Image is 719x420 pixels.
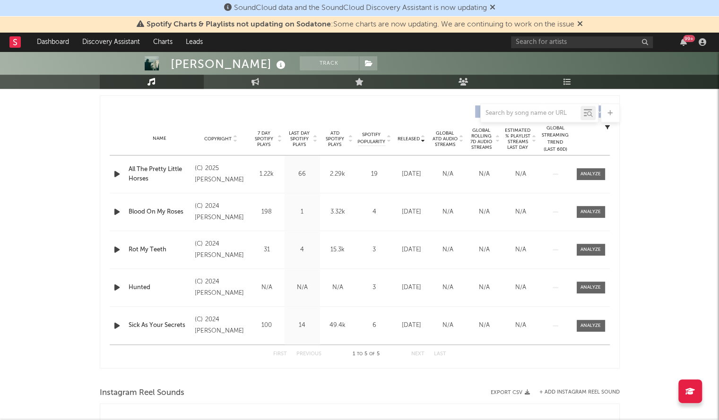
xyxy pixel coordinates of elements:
div: 3.32k [322,207,353,217]
span: Released [398,136,420,142]
span: Last Day Spotify Plays [287,130,312,147]
div: (C) 2024 [PERSON_NAME] [195,201,246,223]
button: Previous [296,351,321,357]
div: N/A [251,283,282,292]
span: Dismiss [490,4,495,12]
div: 15.3k [322,245,353,255]
button: Track [300,56,359,70]
button: Next [411,351,424,357]
a: Leads [179,33,209,51]
div: 66 [287,170,318,179]
span: Spotify Popularity [357,131,385,146]
div: + Add Instagram Reel Sound [530,390,620,395]
a: Blood On My Roses [129,207,191,217]
div: N/A [432,207,464,217]
span: to [357,352,363,356]
div: 19 [358,170,391,179]
span: Copyright [204,136,232,142]
div: 1.22k [251,170,282,179]
div: N/A [432,321,464,330]
div: 4 [358,207,391,217]
span: Global Rolling 7D Audio Streams [468,128,494,150]
div: N/A [432,283,464,292]
div: N/A [505,245,537,255]
span: Global ATD Audio Streams [432,130,458,147]
div: N/A [505,207,537,217]
button: Export CSV [491,390,530,395]
div: 100 [251,321,282,330]
a: Sick As Your Secrets [129,321,191,330]
div: 2.29k [322,170,353,179]
a: Discovery Assistant [76,33,147,51]
a: Charts [147,33,179,51]
div: (C) 2024 [PERSON_NAME] [195,314,246,337]
span: 7 Day Spotify Plays [251,130,277,147]
div: N/A [468,170,500,179]
div: [DATE] [396,321,427,330]
div: 49.4k [322,321,353,330]
div: Global Streaming Trend (Last 60D) [541,125,570,153]
div: 6 [358,321,391,330]
div: 3 [358,245,391,255]
div: N/A [505,321,537,330]
div: [DATE] [396,283,427,292]
div: N/A [287,283,318,292]
div: N/A [468,245,500,255]
div: N/A [468,207,500,217]
div: N/A [432,245,464,255]
span: Estimated % Playlist Streams Last Day [505,128,531,150]
div: [PERSON_NAME] [171,56,288,72]
span: : Some charts are now updating. We are continuing to work on the issue [147,21,574,28]
span: Instagram Reel Sounds [100,387,184,399]
input: Search by song name or URL [481,110,580,117]
div: 31 [251,245,282,255]
div: 198 [251,207,282,217]
span: Spotify Charts & Playlists not updating on Sodatone [147,21,331,28]
div: 99 + [683,35,695,42]
span: ATD Spotify Plays [322,130,347,147]
div: N/A [322,283,353,292]
div: (C) 2024 [PERSON_NAME] [195,276,246,299]
div: 4 [287,245,318,255]
a: All The Pretty Little Horses [129,165,191,183]
div: Name [129,135,191,142]
div: 1 5 5 [340,349,392,360]
span: SoundCloud data and the SoundCloud Discovery Assistant is now updating [234,4,487,12]
button: Last [434,351,446,357]
button: First [273,351,287,357]
div: N/A [432,170,464,179]
div: [DATE] [396,170,427,179]
a: Dashboard [30,33,76,51]
span: of [369,352,375,356]
div: [DATE] [396,207,427,217]
div: N/A [505,283,537,292]
div: (C) 2025 [PERSON_NAME] [195,163,246,186]
a: Hunted [129,283,191,292]
div: [DATE] [396,245,427,255]
span: Dismiss [577,21,583,28]
div: 1 [287,207,318,217]
div: N/A [468,321,500,330]
div: 3 [358,283,391,292]
div: 14 [287,321,318,330]
div: N/A [468,283,500,292]
div: (C) 2024 [PERSON_NAME] [195,239,246,261]
button: + Add Instagram Reel Sound [539,390,620,395]
div: N/A [505,170,537,179]
a: Rot My Teeth [129,245,191,255]
button: 99+ [680,38,687,46]
input: Search for artists [511,36,653,48]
